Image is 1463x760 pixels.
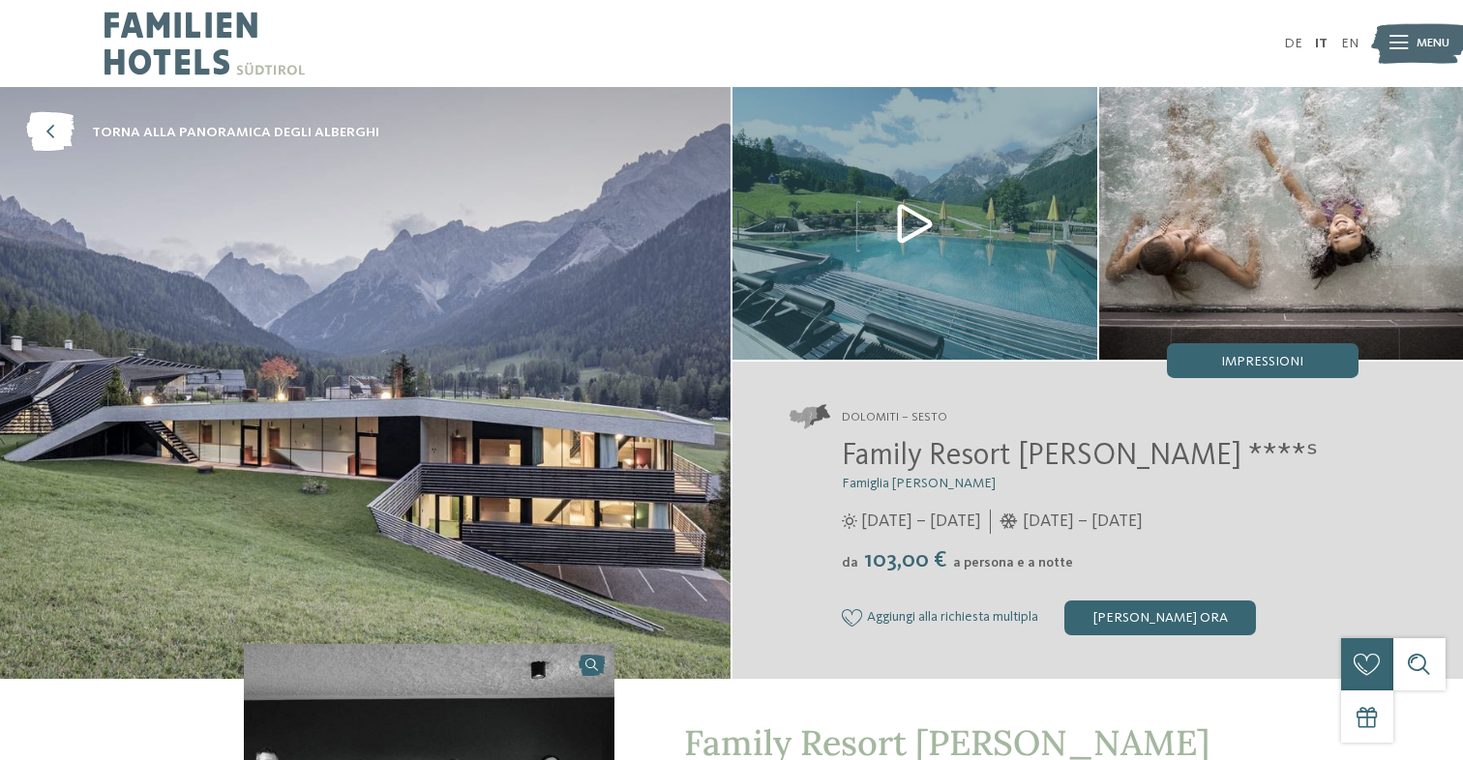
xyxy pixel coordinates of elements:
[1064,600,1256,635] div: [PERSON_NAME] ora
[1023,510,1143,534] span: [DATE] – [DATE]
[1284,37,1302,50] a: DE
[1417,35,1449,52] span: Menu
[842,409,947,426] span: Dolomiti – Sesto
[867,610,1038,626] span: Aggiungi alla richiesta multipla
[92,123,379,142] span: torna alla panoramica degli alberghi
[842,513,857,529] i: Orari d'apertura estate
[1000,513,1018,529] i: Orari d'apertura inverno
[1315,37,1328,50] a: IT
[861,510,981,534] span: [DATE] – [DATE]
[842,477,996,490] span: Famiglia [PERSON_NAME]
[732,87,1097,360] img: Il nostro family hotel a Sesto, il vostro rifugio sulle Dolomiti.
[842,441,1318,472] span: Family Resort [PERSON_NAME] ****ˢ
[842,556,858,570] span: da
[1341,37,1358,50] a: EN
[1221,355,1303,368] span: Impressioni
[860,549,951,572] span: 103,00 €
[26,113,379,153] a: torna alla panoramica degli alberghi
[953,556,1073,570] span: a persona e a notte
